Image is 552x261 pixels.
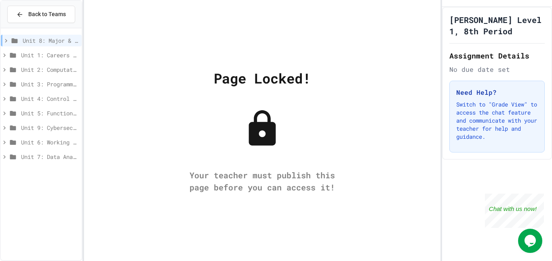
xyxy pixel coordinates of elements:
span: Unit 3: Programming Fundamentals [21,80,78,88]
h2: Assignment Details [449,50,545,61]
p: Switch to "Grade View" to access the chat feature and communicate with your teacher for help and ... [456,100,538,141]
span: Unit 2: Computational Thinking & Problem-Solving [21,65,78,74]
span: Unit 5: Functions and Data Structures [21,109,78,117]
iframe: chat widget [518,229,544,253]
span: Unit 7: Data Analysis & Visualization [21,152,78,161]
h1: [PERSON_NAME] Level 1, 8th Period [449,14,545,37]
div: Your teacher must publish this page before you can access it! [181,169,343,193]
iframe: chat widget [485,194,544,228]
button: Back to Teams [7,6,75,23]
span: Unit 1: Careers & Professionalism [21,51,78,59]
h3: Need Help? [456,88,538,97]
div: Page Locked! [214,68,311,88]
span: Back to Teams [28,10,66,19]
span: Unit 4: Control Structures [21,94,78,103]
span: Unit 8: Major & Emerging Technologies [23,36,78,45]
span: Unit 9: Cybersecurity, Systems & Networking [21,123,78,132]
div: No due date set [449,65,545,74]
span: Unit 6: Working with Data & Files [21,138,78,146]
